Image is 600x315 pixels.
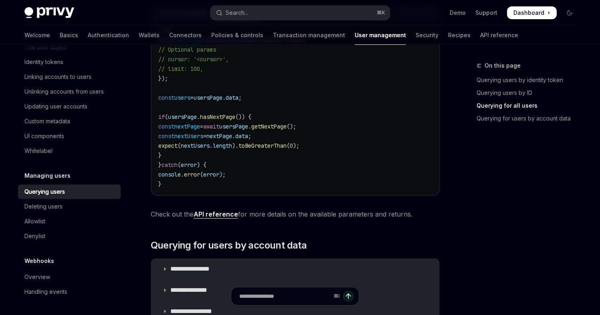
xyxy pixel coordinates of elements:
span: ⌘ K [377,10,385,16]
button: Send message [343,291,354,302]
a: Identity tokens [18,55,121,69]
span: length [213,142,232,149]
span: error [203,171,219,178]
span: . [232,132,235,140]
a: Querying users by identity token [477,74,582,86]
span: await [203,123,219,130]
span: expect [158,142,178,149]
a: Connectors [169,26,202,45]
a: Dashboard [507,6,557,19]
button: Toggle dark mode [563,6,576,19]
a: Overview [18,270,121,284]
a: Policies & controls [211,26,263,45]
input: Ask a question... [239,287,330,305]
div: UI components [24,131,64,141]
span: getNextPage [251,123,287,130]
div: Overview [24,272,50,282]
span: Querying for users by account data [151,239,307,252]
a: Wallets [139,26,160,45]
span: nextPage [206,132,232,140]
div: Querying users [24,187,65,197]
span: ); [219,171,226,178]
span: = [200,123,203,130]
a: User management [355,26,406,45]
a: Transaction management [273,26,345,45]
div: Updating user accounts [24,102,87,111]
span: data [235,132,248,140]
a: Basics [60,26,78,45]
a: Deleting users [18,199,121,214]
div: Whitelabel [24,146,53,156]
a: Welcome [24,26,50,45]
a: Unlinking accounts from users [18,84,121,99]
span: users [174,94,190,101]
span: ( [178,142,181,149]
span: = [190,94,194,101]
a: Support [475,9,497,17]
span: . [248,123,251,130]
span: // Optional params [158,46,216,53]
a: Linking accounts to users [18,70,121,84]
span: = [203,132,206,140]
span: ); [293,142,299,149]
span: (); [287,123,296,130]
a: Custom metadata [18,114,121,128]
span: ( [287,142,290,149]
img: dark logo [24,7,74,18]
span: } [158,161,162,169]
span: ). [232,142,238,149]
span: nextPage [174,123,200,130]
span: error [184,171,200,178]
a: Demo [450,9,466,17]
span: } [158,152,162,159]
div: Identity tokens [24,57,63,67]
span: catch [162,161,178,169]
div: Linking accounts to users [24,72,91,82]
h5: Webhooks [24,256,54,266]
span: // cursor: '<cursor>', [158,56,229,63]
span: nextUsers [174,132,203,140]
a: Security [416,26,438,45]
a: Denylist [18,229,121,243]
span: 0 [290,142,293,149]
span: . [181,171,184,178]
span: nextUsers [181,142,210,149]
a: Handling events [18,285,121,299]
a: Querying for all users [477,99,582,112]
a: Recipes [448,26,471,45]
span: ) { [197,161,206,169]
div: Handling events [24,287,67,297]
a: Querying users [18,185,121,199]
span: const [158,94,174,101]
span: usersPage [168,113,197,120]
a: Allowlist [18,214,121,229]
a: Authentication [88,26,129,45]
span: On this page [485,61,521,70]
span: ( [200,171,203,178]
span: error [181,161,197,169]
span: Dashboard [513,9,544,17]
span: . [222,94,226,101]
div: Allowlist [24,217,45,226]
span: hasNextPage [200,113,235,120]
span: usersPage [194,94,222,101]
div: Unlinking accounts from users [24,87,104,96]
span: console [158,171,181,178]
span: ; [238,94,242,101]
a: Updating user accounts [18,99,121,114]
button: Open search [210,6,390,20]
span: toBeGreaterThan [238,142,287,149]
span: ( [165,113,168,120]
span: . [210,142,213,149]
span: // limit: 100, [158,65,203,72]
span: const [158,132,174,140]
span: const [158,123,174,130]
div: Denylist [24,231,45,241]
div: Search... [226,8,248,18]
span: ( [178,161,181,169]
a: API reference [194,210,238,219]
span: } [158,181,162,188]
span: ; [248,132,251,140]
h5: Managing users [24,171,71,181]
span: }); [158,75,168,82]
